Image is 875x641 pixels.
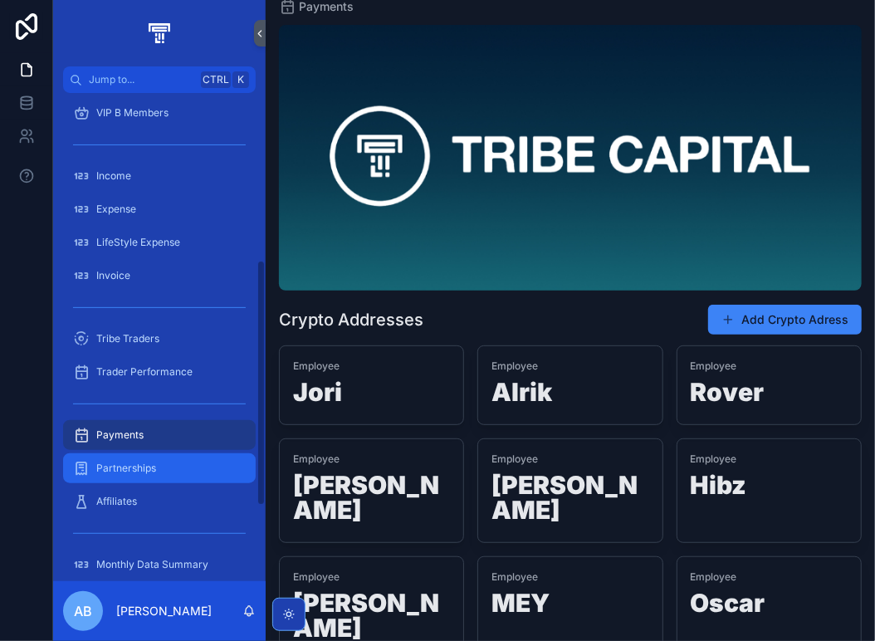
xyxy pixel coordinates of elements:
[477,345,662,425] a: EmployeeAlrik
[279,438,464,543] a: Employee[PERSON_NAME]
[293,570,450,584] span: Employee
[63,66,256,93] button: Jump to...CtrlK
[96,495,137,508] span: Affiliates
[96,428,144,442] span: Payments
[491,570,648,584] span: Employee
[708,305,862,335] button: Add Crypto Adress
[63,98,256,128] a: VIP B Members
[691,379,848,411] h1: Rover
[491,590,648,622] h1: MEY
[691,570,848,584] span: Employee
[491,453,648,466] span: Employee
[145,20,173,46] img: App logo
[691,590,848,622] h1: Oscar
[74,601,92,621] span: AB
[63,161,256,191] a: Income
[89,73,194,86] span: Jump to...
[234,73,247,86] span: K
[293,472,450,529] h1: [PERSON_NAME]
[96,106,169,120] span: VIP B Members
[96,236,180,249] span: LifeStyle Expense
[63,420,256,450] a: Payments
[491,472,648,529] h1: [PERSON_NAME]
[63,487,256,516] a: Affiliates
[63,228,256,257] a: LifeStyle Expense
[96,169,131,183] span: Income
[96,462,156,475] span: Partnerships
[96,365,193,379] span: Trader Performance
[63,550,256,580] a: Monthly Data Summary
[63,194,256,224] a: Expense
[677,345,862,425] a: EmployeeRover
[293,379,450,411] h1: Jori
[63,453,256,483] a: Partnerships
[96,269,130,282] span: Invoice
[279,308,423,331] h1: Crypto Addresses
[116,603,212,619] p: [PERSON_NAME]
[491,379,648,411] h1: Alrik
[63,261,256,291] a: Invoice
[491,360,648,373] span: Employee
[96,558,208,571] span: Monthly Data Summary
[691,360,848,373] span: Employee
[677,438,862,543] a: EmployeeHibz
[96,332,159,345] span: Tribe Traders
[293,360,450,373] span: Employee
[477,438,662,543] a: Employee[PERSON_NAME]
[201,71,231,88] span: Ctrl
[63,357,256,387] a: Trader Performance
[279,345,464,425] a: EmployeeJori
[293,453,450,466] span: Employee
[691,453,848,466] span: Employee
[63,324,256,354] a: Tribe Traders
[53,93,266,581] div: scrollable content
[96,203,136,216] span: Expense
[691,472,848,504] h1: Hibz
